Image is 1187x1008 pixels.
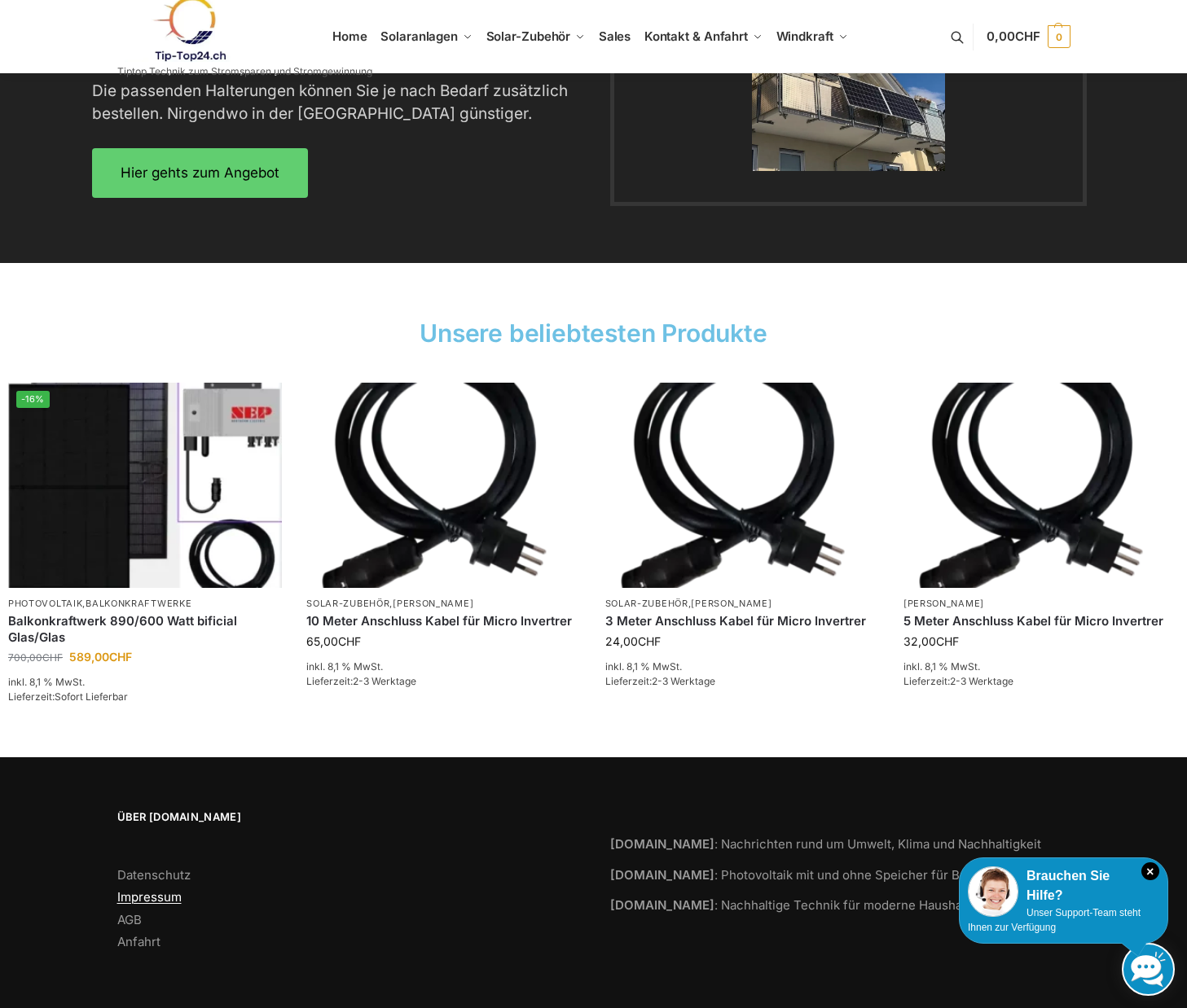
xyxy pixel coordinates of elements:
[306,383,580,588] a: Anschlusskabel-3meter
[950,675,1013,687] span: 2-3 Werktage
[92,148,308,198] a: Hier gehts zum Angebot
[380,28,458,44] span: Solaranlagen
[610,897,714,913] strong: [DOMAIN_NAME]
[306,598,580,610] p: ,
[903,675,1013,687] span: Lieferzeit:
[968,907,1141,933] span: Unser Support-Team steht Ihnen zur Verfügung
[638,634,661,648] span: CHF
[1015,28,1040,44] span: CHF
[605,613,879,629] a: 3 Meter Anschluss Kabel für Micro Invertrer
[691,598,772,609] a: [PERSON_NAME]
[1048,25,1070,48] span: 0
[987,12,1070,61] a: 0,00CHF 0
[8,383,282,588] img: Home 10
[644,28,748,44] span: Kontakt & Anfahrt
[42,651,63,664] span: CHF
[605,634,661,648] bdi: 24,00
[903,383,1177,588] a: Anschlusskabel-3meter
[117,67,372,77] p: Tiptop Technik zum Stromsparen und Stromgewinnung
[605,598,879,610] p: ,
[610,836,1041,852] a: [DOMAIN_NAME]: Nachrichten rund um Umwelt, Klima und Nachhaltigkeit
[117,934,160,949] a: Anfahrt
[968,866,1018,917] img: Customer service
[605,660,879,674] p: inkl. 8,1 % MwSt.
[121,166,279,180] span: Hier gehts zum Angebot
[117,912,142,927] a: AGB
[306,598,389,609] a: Solar-Zubehör
[8,690,128,703] span: Lieferzeit:
[652,675,715,687] span: 2-3 Werktage
[117,867,191,883] a: Datenschutz
[605,675,715,687] span: Lieferzeit:
[1141,862,1159,880] i: Schließen
[117,889,182,905] a: Impressum
[86,598,191,609] a: Balkonkraftwerke
[8,383,282,588] a: -16%Bificiales Hochleistungsmodul
[306,383,580,588] img: Home 16
[599,28,631,44] span: Sales
[393,598,473,609] a: [PERSON_NAME]
[605,383,879,588] a: Anschlusskabel-3meter
[92,33,569,126] h3: Unser bestes und leistungsstärkste Stecker Kraftwerk. Für Balkon, Terrasse, Carport oder Flachdac...
[8,613,282,645] a: Balkonkraftwerk 890/600 Watt bificial Glas/Glas
[610,867,714,883] strong: [DOMAIN_NAME]
[8,651,63,664] bdi: 700,00
[8,675,282,690] p: inkl. 8,1 % MwSt.
[338,634,361,648] span: CHF
[987,28,1040,44] span: 0,00
[353,675,416,687] span: 2-3 Werktage
[903,598,984,609] a: [PERSON_NAME]
[903,660,1177,674] p: inkl. 8,1 % MwSt.
[610,867,1070,883] a: [DOMAIN_NAME]: Photovoltaik mit und ohne Speicher für Balkon und Terrasse
[117,809,578,826] span: Über [DOMAIN_NAME]
[306,613,580,629] a: 10 Meter Anschluss Kabel für Micro Invertrer
[968,866,1159,905] div: Brauchen Sie Hilfe?
[610,836,714,852] strong: [DOMAIN_NAME]
[55,690,128,703] span: Sofort Lieferbar
[610,897,977,913] a: [DOMAIN_NAME]: Nachhaltige Technik für moderne Haushalte
[109,650,132,664] span: CHF
[8,316,1179,350] h2: Unsere beliebtesten Produkte
[605,598,688,609] a: Solar-Zubehör
[306,660,580,674] p: inkl. 8,1 % MwSt.
[306,634,361,648] bdi: 65,00
[903,634,959,648] bdi: 32,00
[776,28,833,44] span: Windkraft
[306,675,416,687] span: Lieferzeit:
[69,650,132,664] bdi: 589,00
[903,383,1177,588] img: Home 16
[903,613,1177,629] a: 5 Meter Anschluss Kabel für Micro Invertrer
[8,598,82,609] a: Photovoltaik
[486,28,571,44] span: Solar-Zubehör
[936,634,959,648] span: CHF
[605,383,879,588] img: Home 16
[8,598,282,610] p: ,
